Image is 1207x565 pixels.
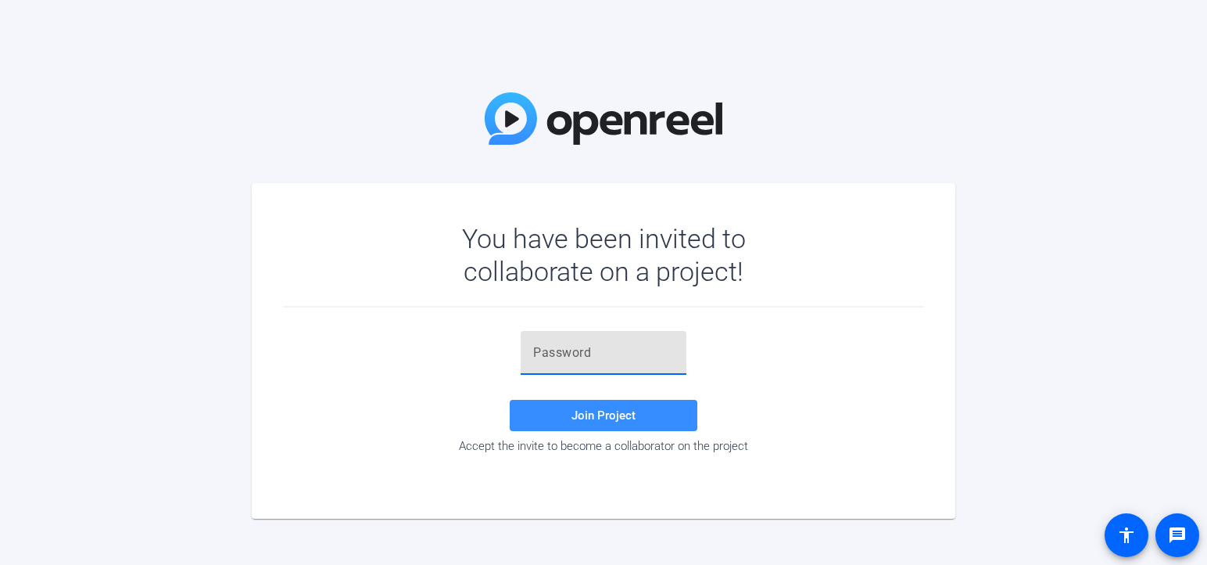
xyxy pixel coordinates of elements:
[485,92,722,145] img: OpenReel Logo
[533,344,674,362] input: Password
[1117,526,1136,545] mat-icon: accessibility
[417,222,791,288] div: You have been invited to collaborate on a project!
[571,408,636,423] span: Join Project
[1168,526,1187,545] mat-icon: message
[510,400,697,431] button: Join Project
[283,439,924,453] div: Accept the invite to become a collaborator on the project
